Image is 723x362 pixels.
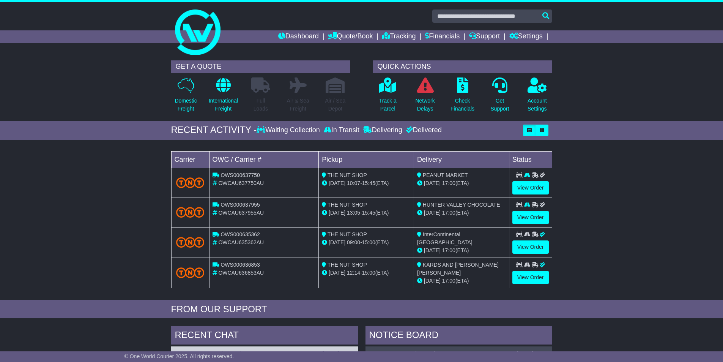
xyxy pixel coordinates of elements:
span: 17:00 [442,247,455,253]
img: TNT_Domestic.png [176,267,205,278]
p: International Freight [209,97,238,113]
a: InternationalFreight [208,77,238,117]
a: OWCAU635497AU [369,350,415,356]
a: Dashboard [278,30,319,43]
span: 15:00 [362,239,375,245]
span: PEANUT MARKET [423,172,468,178]
span: 10:07 [347,180,360,186]
div: - (ETA) [322,239,411,247]
span: 13:05 [347,210,360,216]
div: Delivered [404,126,442,134]
div: In Transit [322,126,361,134]
p: Account Settings [528,97,547,113]
span: OWS000637750 [221,172,260,178]
span: THE NUT SHOP [328,262,367,268]
div: [DATE] 12:36 [517,350,548,357]
td: Pickup [319,151,414,168]
div: Delivering [361,126,404,134]
td: Carrier [171,151,209,168]
div: (ETA) [417,209,506,217]
p: Air / Sea Depot [325,97,346,113]
img: TNT_Domestic.png [176,207,205,217]
p: Full Loads [251,97,270,113]
a: Financials [425,30,460,43]
span: [DATE] [424,247,441,253]
span: [DATE] [329,239,345,245]
a: Quote/Book [328,30,373,43]
span: [DATE] [424,210,441,216]
td: OWC / Carrier # [209,151,319,168]
a: GetSupport [490,77,509,117]
a: AccountSettings [527,77,547,117]
span: OWCAU635362AU [218,239,264,245]
span: 17:00 [442,180,455,186]
span: 15:45 [362,180,375,186]
p: Get Support [490,97,509,113]
div: (ETA) [417,247,506,255]
span: 17:00 [442,278,455,284]
div: Waiting Collection [257,126,321,134]
p: Network Delays [415,97,435,113]
span: 09:00 [347,239,360,245]
span: THE NUT SHOP [328,231,367,237]
div: RECENT CHAT [171,326,358,346]
span: KARDS AND [PERSON_NAME] [PERSON_NAME] [417,262,499,276]
img: TNT_Domestic.png [176,237,205,247]
a: Tracking [382,30,416,43]
span: OWCAU637955AU [218,210,264,216]
span: OWCAU636853AU [218,270,264,276]
td: Status [509,151,552,168]
a: NetworkDelays [415,77,435,117]
div: GET A QUOTE [171,60,350,73]
a: OWCAU635497AU [175,350,221,356]
span: InterContinental [GEOGRAPHIC_DATA] [417,231,473,245]
span: OWS000635362 [221,231,260,237]
span: 143453 [416,350,434,356]
div: ( ) [175,350,354,357]
td: Delivery [414,151,509,168]
a: CheckFinancials [450,77,475,117]
a: Track aParcel [379,77,397,117]
img: TNT_Domestic.png [176,177,205,188]
a: View Order [512,240,549,254]
div: QUICK ACTIONS [373,60,552,73]
div: FROM OUR SUPPORT [171,304,552,315]
a: View Order [512,271,549,284]
a: View Order [512,211,549,224]
p: Track a Parcel [379,97,397,113]
a: Support [469,30,500,43]
span: [DATE] [329,270,345,276]
span: 17:00 [442,210,455,216]
span: 15:00 [362,270,375,276]
div: - (ETA) [322,209,411,217]
a: View Order [512,181,549,194]
div: ( ) [369,350,548,357]
span: THE NUT SHOP [328,172,367,178]
span: [DATE] [424,278,441,284]
p: Domestic Freight [175,97,197,113]
span: 12:14 [347,270,360,276]
span: 15:45 [362,210,375,216]
span: © One World Courier 2025. All rights reserved. [124,353,234,359]
span: OWS000636853 [221,262,260,268]
p: Air & Sea Freight [287,97,309,113]
span: 143453 [223,350,241,356]
span: [DATE] [329,210,345,216]
div: (ETA) [417,179,506,187]
span: OWS000637955 [221,202,260,208]
span: HUNTER VALLEY CHOCOLATE [423,202,500,208]
div: - (ETA) [322,179,411,187]
span: [DATE] [424,180,441,186]
a: DomesticFreight [174,77,197,117]
div: NOTICE BOARD [365,326,552,346]
span: [DATE] [329,180,345,186]
span: THE NUT SHOP [328,202,367,208]
div: - (ETA) [322,269,411,277]
span: OWCAU637750AU [218,180,264,186]
div: RECENT ACTIVITY - [171,125,257,136]
div: [DATE] 18:01 [322,350,354,357]
p: Check Financials [450,97,474,113]
a: Settings [509,30,543,43]
div: (ETA) [417,277,506,285]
